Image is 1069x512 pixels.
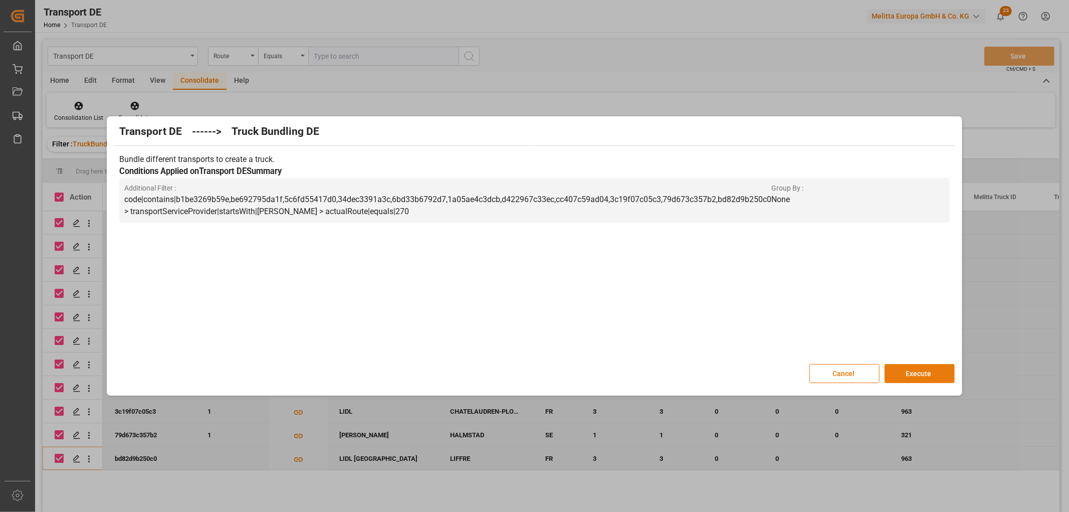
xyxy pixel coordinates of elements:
p: None [771,194,944,206]
p: code|contains|b1be3269b59e,be692795da1f,5c6fd55417d0,34dec3391a3c,6bd33b6792d7,1a05ae4c3dcb,d4229... [124,194,771,218]
p: Bundle different transports to create a truck. [119,153,949,165]
h2: Truck Bundling DE [232,124,319,140]
span: Group By : [771,183,944,194]
span: Additional Filter : [124,183,771,194]
h2: ------> [192,124,222,140]
h2: Transport DE [119,124,182,140]
h3: Conditions Applied on Transport DE Summary [119,165,949,178]
button: Cancel [809,364,880,383]
button: Execute [885,364,955,383]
